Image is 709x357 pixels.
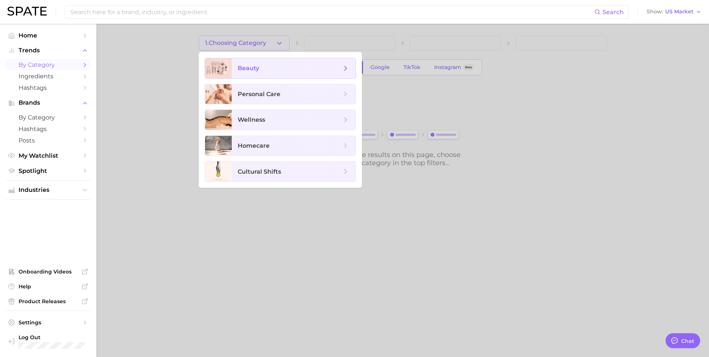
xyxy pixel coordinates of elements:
[19,47,78,54] span: Trends
[603,9,624,16] span: Search
[6,123,90,135] a: Hashtags
[6,112,90,123] a: by Category
[6,281,90,292] a: Help
[19,167,78,174] span: Spotlight
[6,296,90,307] a: Product Releases
[19,268,78,275] span: Onboarding Videos
[19,152,78,159] span: My Watchlist
[6,332,90,351] a: Log out. Currently logged in with e-mail jek@cosmax.com.
[6,150,90,161] a: My Watchlist
[6,165,90,177] a: Spotlight
[645,7,703,17] button: ShowUS Market
[19,32,78,39] span: Home
[6,97,90,108] button: Brands
[7,7,47,16] img: SPATE
[6,135,90,146] a: Posts
[6,266,90,277] a: Onboarding Videos
[19,187,78,193] span: Industries
[199,52,362,188] ul: 1.Choosing Category
[19,84,78,91] span: Hashtags
[70,6,594,18] input: Search here for a brand, industry, or ingredient
[19,137,78,144] span: Posts
[6,184,90,196] button: Industries
[19,334,85,341] span: Log Out
[19,99,78,106] span: Brands
[19,283,78,290] span: Help
[6,30,90,41] a: Home
[647,10,663,14] span: Show
[238,168,281,175] span: cultural shifts
[6,45,90,56] button: Trends
[19,73,78,80] span: Ingredients
[6,317,90,328] a: Settings
[665,10,693,14] span: US Market
[19,319,78,326] span: Settings
[19,125,78,132] span: Hashtags
[6,59,90,71] a: by Category
[19,298,78,305] span: Product Releases
[6,82,90,94] a: Hashtags
[238,91,280,98] span: personal care
[19,114,78,121] span: by Category
[238,142,270,149] span: homecare
[238,116,265,123] span: wellness
[6,71,90,82] a: Ingredients
[19,61,78,68] span: by Category
[238,65,259,72] span: beauty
